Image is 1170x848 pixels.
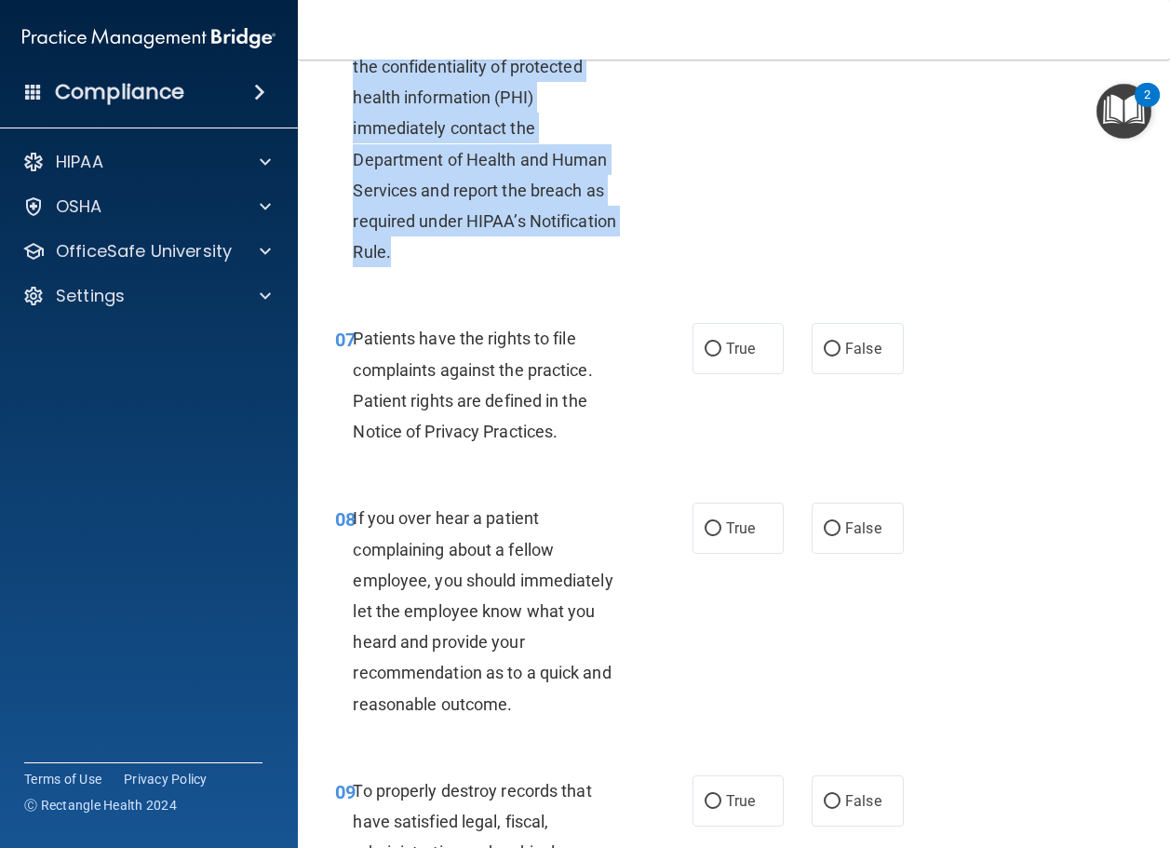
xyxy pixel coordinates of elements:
span: 09 [335,781,356,803]
span: False [845,519,881,537]
button: Open Resource Center, 2 new notifications [1096,84,1151,139]
img: PMB logo [22,20,276,57]
a: Terms of Use [24,770,101,788]
a: HIPAA [22,151,271,173]
input: True [705,343,721,357]
span: False [845,340,881,357]
a: Settings [22,285,271,307]
a: OSHA [22,195,271,218]
p: HIPAA [56,151,103,173]
p: OSHA [56,195,102,218]
a: OfficeSafe University [22,240,271,262]
p: Settings [56,285,125,307]
span: True [726,519,755,537]
p: OfficeSafe University [56,240,232,262]
span: False [845,792,881,810]
span: 08 [335,508,356,531]
div: 2 [1144,95,1150,119]
span: True [726,792,755,810]
h4: Compliance [55,79,184,105]
span: Ⓒ Rectangle Health 2024 [24,796,177,814]
input: False [824,522,841,536]
input: True [705,795,721,809]
input: True [705,522,721,536]
span: Patients have the rights to file complaints against the practice. Patient rights are defined in t... [353,329,592,441]
span: True [726,340,755,357]
input: False [824,795,841,809]
span: If you over hear a patient complaining about a fellow employee, you should immediately let the em... [353,508,612,713]
span: 07 [335,329,356,351]
input: False [824,343,841,357]
a: Privacy Policy [124,770,208,788]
